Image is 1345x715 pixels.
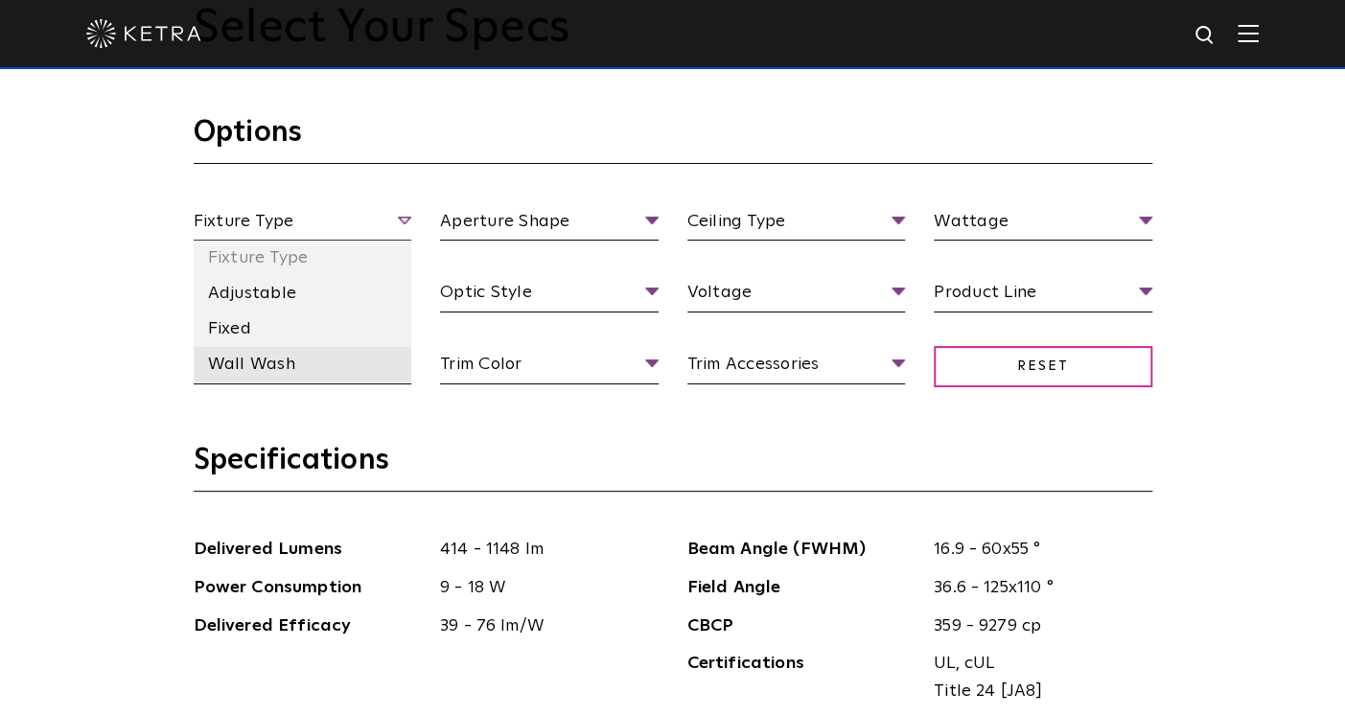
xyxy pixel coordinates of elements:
[426,612,659,640] span: 39 - 76 lm/W
[934,346,1152,387] span: Reset
[194,241,412,276] li: Fixture Type
[194,536,427,564] span: Delivered Lumens
[687,574,920,602] span: Field Angle
[1238,24,1259,42] img: Hamburger%20Nav.svg
[919,536,1152,564] span: 16.9 - 60x55 °
[194,574,427,602] span: Power Consumption
[86,19,201,48] img: ketra-logo-2019-white
[687,279,906,312] span: Voltage
[687,351,906,384] span: Trim Accessories
[194,612,427,640] span: Delivered Efficacy
[687,612,920,640] span: CBCP
[687,208,906,242] span: Ceiling Type
[1194,24,1217,48] img: search icon
[934,279,1152,312] span: Product Line
[426,536,659,564] span: 414 - 1148 lm
[440,279,659,312] span: Optic Style
[934,678,1138,705] span: Title 24 [JA8]
[919,612,1152,640] span: 359 - 9279 cp
[426,574,659,602] span: 9 - 18 W
[194,442,1152,492] h3: Specifications
[194,347,412,382] li: Wall Wash
[194,114,1152,164] h3: Options
[687,536,920,564] span: Beam Angle (FWHM)
[919,574,1152,602] span: 36.6 - 125x110 °
[934,208,1152,242] span: Wattage
[934,650,1138,678] span: UL, cUL
[440,351,659,384] span: Trim Color
[440,208,659,242] span: Aperture Shape
[194,311,412,347] li: Fixed
[194,276,412,311] li: Adjustable
[687,650,920,705] span: Certifications
[194,208,412,242] span: Fixture Type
